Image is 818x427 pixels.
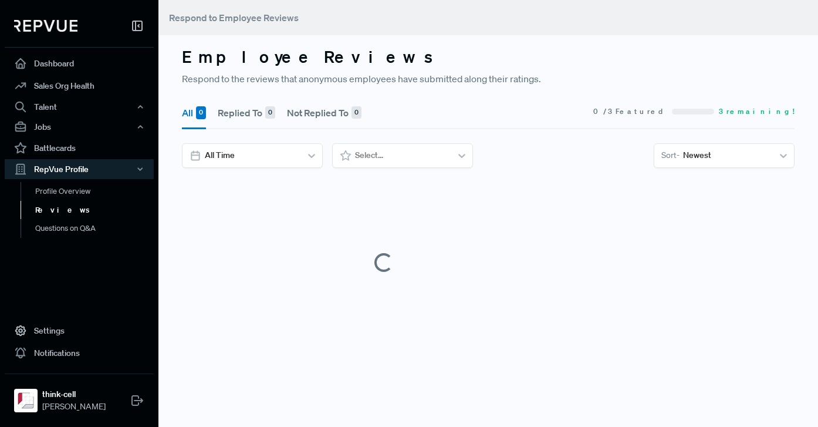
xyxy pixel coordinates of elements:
[5,342,154,364] a: Notifications
[42,388,106,401] strong: think-cell
[5,75,154,97] a: Sales Org Health
[5,374,154,418] a: think-cellthink-cell[PERSON_NAME]
[5,117,154,137] button: Jobs
[5,159,154,179] button: RepVue Profile
[593,106,667,117] span: 0 / 3 Featured
[16,391,35,410] img: think-cell
[719,106,795,117] span: 3 remaining!
[5,137,154,159] a: Battlecards
[21,201,170,220] a: Reviews
[5,320,154,342] a: Settings
[5,52,154,75] a: Dashboard
[21,219,170,238] a: Questions on Q&A
[661,149,680,162] span: Sort -
[169,12,299,23] span: Respond to Employee Reviews
[265,106,275,119] div: 0
[351,106,361,119] div: 0
[42,401,106,413] span: [PERSON_NAME]
[287,96,361,129] button: Not Replied To 0
[14,20,77,32] img: RepVue
[5,97,154,117] button: Talent
[182,47,795,67] h3: Employee Reviews
[196,106,206,119] div: 0
[218,96,275,129] button: Replied To 0
[182,96,206,129] button: All 0
[21,182,170,201] a: Profile Overview
[182,72,795,86] p: Respond to the reviews that anonymous employees have submitted along their ratings.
